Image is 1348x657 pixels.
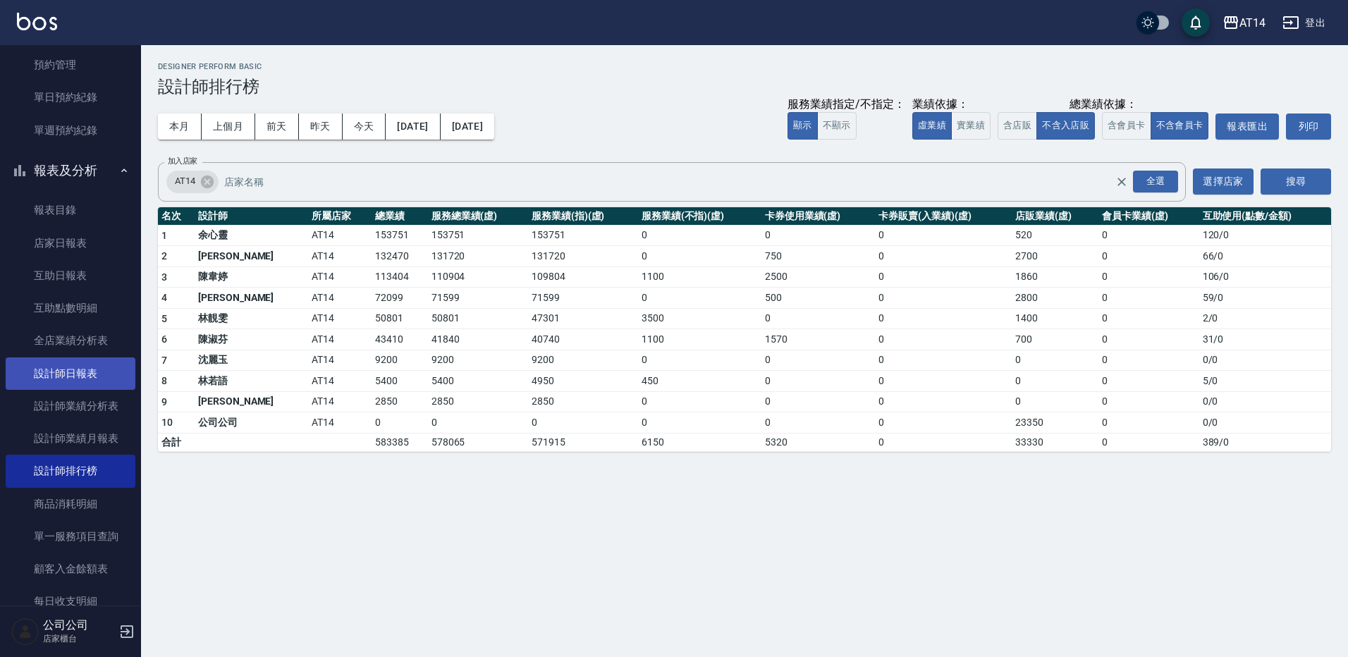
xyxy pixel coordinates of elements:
[6,49,135,81] a: 預約管理
[638,225,761,246] td: 0
[1098,350,1199,371] td: 0
[1012,412,1098,434] td: 23350
[1012,433,1098,451] td: 33330
[638,433,761,451] td: 6150
[638,391,761,412] td: 0
[308,246,372,267] td: AT14
[788,112,818,140] button: 顯示
[166,174,204,188] span: AT14
[428,391,528,412] td: 2850
[528,433,638,451] td: 571915
[161,250,167,262] span: 2
[6,455,135,487] a: 設計師排行榜
[761,308,875,329] td: 0
[1012,371,1098,392] td: 0
[158,113,202,140] button: 本月
[195,288,308,309] td: [PERSON_NAME]
[1098,308,1199,329] td: 0
[386,113,440,140] button: [DATE]
[1012,350,1098,371] td: 0
[1012,266,1098,288] td: 1860
[308,391,372,412] td: AT14
[761,350,875,371] td: 0
[372,225,427,246] td: 153751
[1098,207,1199,226] th: 會員卡業績(虛)
[638,308,761,329] td: 3500
[6,357,135,390] a: 設計師日報表
[875,329,1012,350] td: 0
[6,520,135,553] a: 單一服務項目查詢
[195,350,308,371] td: 沈麗玉
[195,371,308,392] td: 林若語
[998,97,1208,112] div: 總業績依據：
[1098,371,1199,392] td: 0
[6,488,135,520] a: 商品消耗明細
[1199,246,1331,267] td: 66 / 0
[308,288,372,309] td: AT14
[372,412,427,434] td: 0
[158,77,1331,97] h3: 設計師排行榜
[195,308,308,329] td: 林靚雯
[372,266,427,288] td: 113404
[195,391,308,412] td: [PERSON_NAME]
[166,171,219,193] div: AT14
[1217,8,1271,37] button: AT14
[372,207,427,226] th: 總業績
[1102,112,1151,140] button: 含會員卡
[308,207,372,226] th: 所屬店家
[875,391,1012,412] td: 0
[158,62,1331,71] h2: Designer Perform Basic
[255,113,299,140] button: 前天
[158,207,1331,452] table: a dense table
[195,225,308,246] td: 余心靈
[161,292,167,303] span: 4
[6,259,135,292] a: 互助日報表
[761,433,875,451] td: 5320
[6,324,135,357] a: 全店業績分析表
[1098,225,1199,246] td: 0
[428,412,528,434] td: 0
[1215,113,1279,140] a: 報表匯出
[528,391,638,412] td: 2850
[1012,308,1098,329] td: 1400
[6,114,135,147] a: 單週預約紀錄
[1098,266,1199,288] td: 0
[875,225,1012,246] td: 0
[817,112,857,140] button: 不顯示
[372,371,427,392] td: 5400
[1151,112,1209,140] button: 不含會員卡
[528,288,638,309] td: 71599
[1261,168,1331,195] button: 搜尋
[308,350,372,371] td: AT14
[761,246,875,267] td: 750
[1098,288,1199,309] td: 0
[161,271,167,283] span: 3
[528,207,638,226] th: 服務業績(指)(虛)
[168,156,197,166] label: 加入店家
[761,207,875,226] th: 卡券使用業績(虛)
[638,207,761,226] th: 服務業績(不指)(虛)
[1133,171,1178,192] div: 全選
[1199,288,1331,309] td: 59 / 0
[195,207,308,226] th: 設計師
[1098,412,1199,434] td: 0
[202,113,255,140] button: 上個月
[161,417,173,428] span: 10
[6,152,135,189] button: 報表及分析
[372,288,427,309] td: 72099
[1286,113,1331,140] button: 列印
[638,246,761,267] td: 0
[6,292,135,324] a: 互助點數明細
[912,112,952,140] button: 虛業績
[638,371,761,392] td: 450
[875,350,1012,371] td: 0
[875,207,1012,226] th: 卡券販賣(入業績)(虛)
[1199,412,1331,434] td: 0 / 0
[1098,246,1199,267] td: 0
[1199,433,1331,451] td: 389 / 0
[428,371,528,392] td: 5400
[875,371,1012,392] td: 0
[161,230,167,241] span: 1
[428,207,528,226] th: 服務總業績(虛)
[428,433,528,451] td: 578065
